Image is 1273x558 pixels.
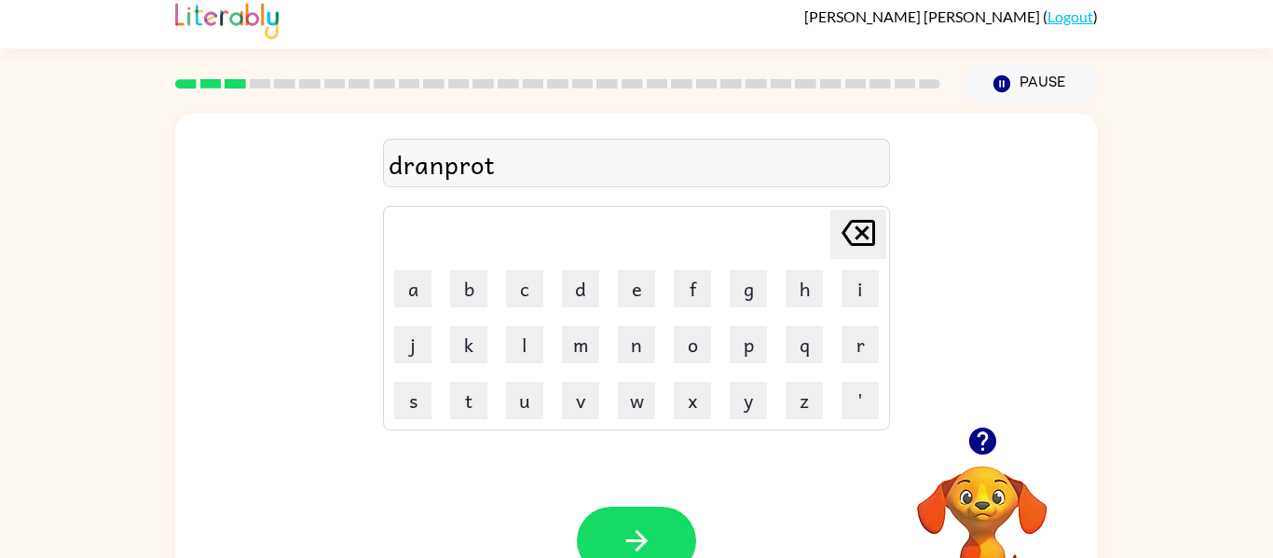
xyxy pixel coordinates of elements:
span: [PERSON_NAME] [PERSON_NAME] [804,7,1043,25]
button: w [618,382,655,419]
button: o [674,326,711,363]
a: Logout [1047,7,1093,25]
button: i [842,270,879,307]
button: z [786,382,823,419]
button: x [674,382,711,419]
button: r [842,326,879,363]
button: q [786,326,823,363]
button: f [674,270,711,307]
button: k [450,326,487,363]
button: c [506,270,543,307]
button: Pause [963,62,1098,105]
button: t [450,382,487,419]
button: e [618,270,655,307]
button: a [394,270,431,307]
button: u [506,382,543,419]
button: m [562,326,599,363]
button: d [562,270,599,307]
button: s [394,382,431,419]
button: b [450,270,487,307]
div: ( ) [804,7,1098,25]
button: y [730,382,767,419]
button: g [730,270,767,307]
button: h [786,270,823,307]
button: l [506,326,543,363]
button: v [562,382,599,419]
button: n [618,326,655,363]
button: p [730,326,767,363]
button: ' [842,382,879,419]
button: j [394,326,431,363]
div: dranprot [389,144,884,184]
